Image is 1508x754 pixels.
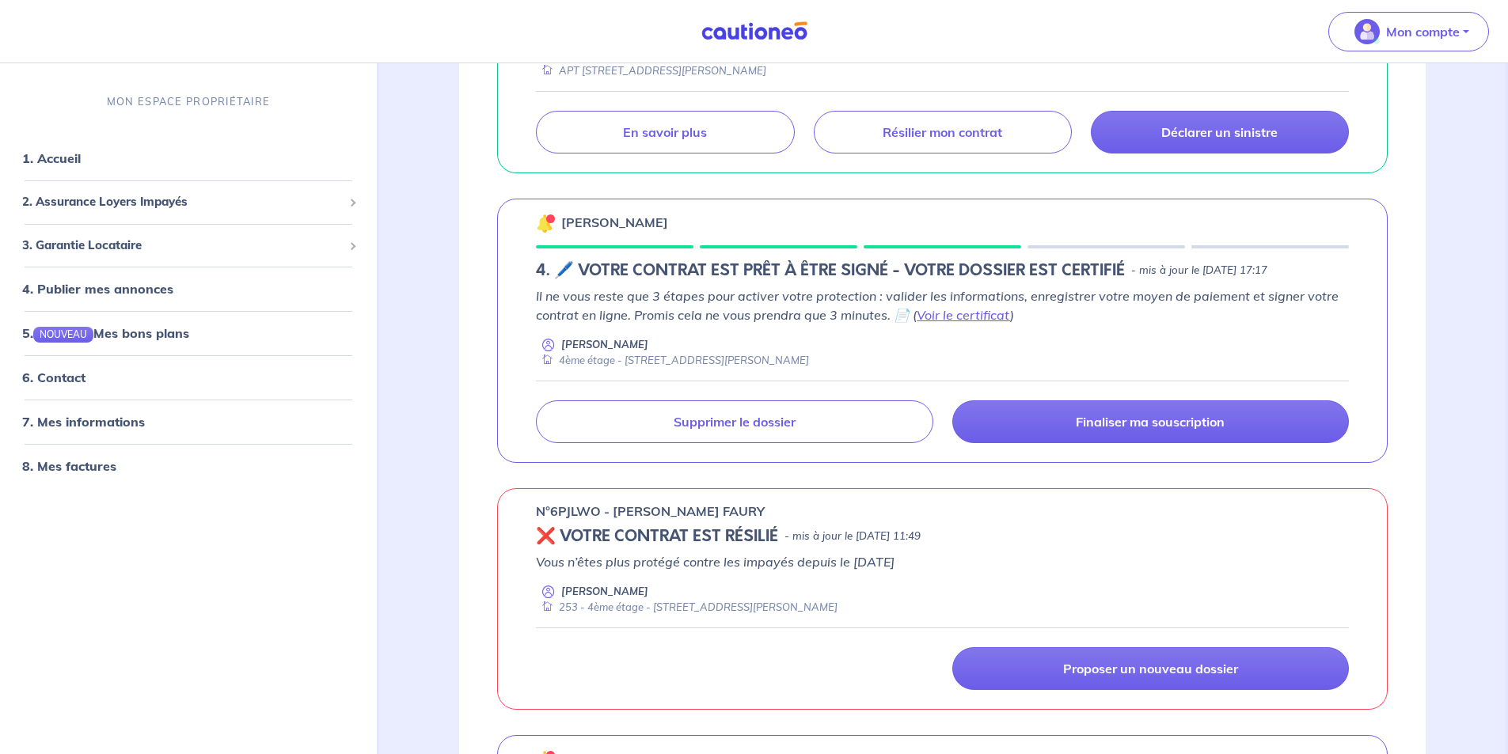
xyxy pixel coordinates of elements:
[536,502,765,521] p: n°6PJLWO - [PERSON_NAME] FAURY
[695,21,814,41] img: Cautioneo
[22,325,189,341] a: 5.NOUVEAUMes bons plans
[6,407,370,438] div: 7. Mes informations
[536,286,1349,324] p: Il ne vous reste que 3 étapes pour activer votre protection : valider les informations, enregistr...
[22,459,116,475] a: 8. Mes factures
[6,230,370,261] div: 3. Garantie Locataire
[536,527,778,546] h5: ❌ VOTRE CONTRAT EST RÉSILIÉ
[1328,12,1489,51] button: illu_account_valid_menu.svgMon compte
[1131,263,1267,278] p: - mis à jour le [DATE] 17:17
[6,273,370,305] div: 4. Publier mes annonces
[536,63,766,78] div: APT [STREET_ADDRESS][PERSON_NAME]
[784,529,921,544] p: - mis à jour le [DATE] 11:49
[536,214,555,233] img: 🔔
[1161,124,1278,140] p: Déclarer un sinistre
[536,261,1125,280] h5: 4. 🖊️ VOTRE CONTRAT EST PRÊT À ÊTRE SIGNÉ - VOTRE DOSSIER EST CERTIFIÉ
[22,150,81,166] a: 1. Accueil
[6,317,370,349] div: 5.NOUVEAUMes bons plans
[6,451,370,483] div: 8. Mes factures
[6,142,370,174] div: 1. Accueil
[22,281,173,297] a: 4. Publier mes annonces
[952,400,1349,443] a: Finaliser ma souscription
[1091,111,1349,153] a: Déclarer un sinistre
[22,193,343,211] span: 2. Assurance Loyers Impayés
[1076,414,1225,430] p: Finaliser ma souscription
[536,261,1349,280] div: state: CONTRACT-INFO-IN-PROGRESS, Context: NEW,CHOOSE-CERTIFICATE,ALONE,LESSOR-DOCUMENTS
[536,353,809,368] div: 4ème étage - [STREET_ADDRESS][PERSON_NAME]
[561,213,668,232] p: [PERSON_NAME]
[107,94,270,109] p: MON ESPACE PROPRIÉTAIRE
[536,111,794,153] a: En savoir plus
[22,370,85,386] a: 6. Contact
[22,237,343,255] span: 3. Garantie Locataire
[536,527,1349,546] div: state: REVOKED, Context: LESS-THAN-20-DAYS,MANDATORY-CERTIFICATE,ALONE,LESSOR-DOCUMENTS
[917,307,1010,323] a: Voir le certificat
[1386,22,1460,41] p: Mon compte
[814,111,1072,153] a: Résilier mon contrat
[536,552,1349,571] p: Vous n’êtes plus protégé contre les impayés depuis le [DATE]
[561,337,648,352] p: [PERSON_NAME]
[6,362,370,394] div: 6. Contact
[536,600,838,615] div: 253 - 4ème étage - [STREET_ADDRESS][PERSON_NAME]
[1063,661,1238,676] p: Proposer un nouveau dossier
[6,187,370,218] div: 2. Assurance Loyers Impayés
[561,584,648,599] p: [PERSON_NAME]
[952,647,1349,690] a: Proposer un nouveau dossier
[1354,19,1380,44] img: illu_account_valid_menu.svg
[623,124,707,140] p: En savoir plus
[22,415,145,430] a: 7. Mes informations
[883,124,1002,140] p: Résilier mon contrat
[536,400,933,443] a: Supprimer le dossier
[674,414,796,430] p: Supprimer le dossier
